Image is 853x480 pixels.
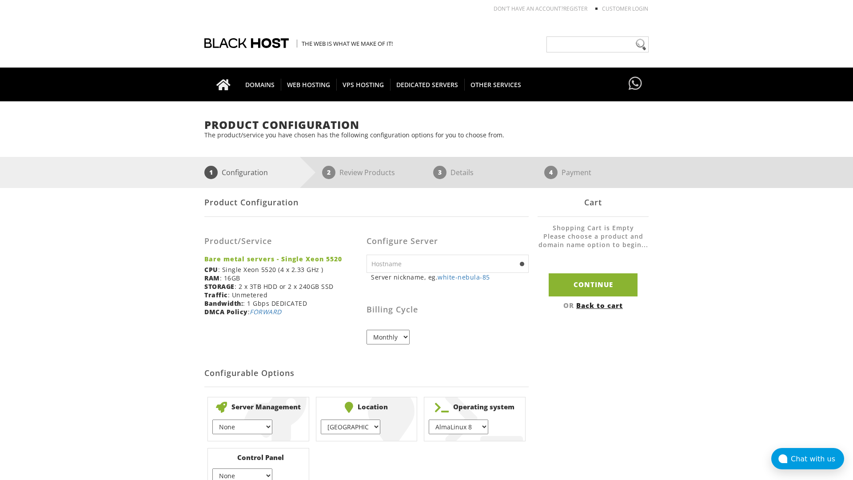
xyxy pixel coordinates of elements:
b: Bandwidth: [204,299,243,308]
div: Cart [538,188,649,217]
p: Payment [562,166,591,179]
b: Server Management [212,402,304,413]
h1: Product Configuration [204,119,649,131]
input: Need help? [546,36,649,52]
li: Shopping Cart is Empty Please choose a product and domain name option to begin... [538,224,649,258]
h2: Configurable Options [204,360,529,387]
h3: Billing Cycle [367,305,529,314]
b: RAM [204,274,220,282]
a: Go to homepage [207,68,239,101]
span: VPS HOSTING [336,79,391,91]
input: Continue [549,273,638,296]
a: white-nebula-85 [438,273,490,281]
b: Operating system [429,402,521,413]
h3: Configure Server [367,237,529,246]
span: DOMAINS [239,79,281,91]
a: Customer Login [602,5,648,12]
p: Review Products [339,166,395,179]
a: REGISTER [563,5,587,12]
span: 1 [204,166,218,179]
li: Don't have an account? [480,5,587,12]
span: WEB HOSTING [281,79,337,91]
a: DEDICATED SERVERS [390,68,465,101]
small: Server nickname, eg. [371,273,529,281]
span: 4 [544,166,558,179]
a: OTHER SERVICES [464,68,527,101]
a: WEB HOSTING [281,68,337,101]
p: The product/service you have chosen has the following configuration options for you to choose from. [204,131,649,139]
span: The Web is what we make of it! [297,40,393,48]
b: Traffic [204,291,228,299]
select: } } } } } } } } } } } } } } } } } } } } } [429,420,488,434]
b: Location [321,402,413,413]
div: OR [538,301,649,310]
span: 3 [433,166,446,179]
select: } } } [212,420,272,434]
b: CPU [204,265,218,274]
strong: Bare metal servers - Single Xeon 5520 [204,255,360,263]
a: Back to cart [576,301,623,310]
a: FORWARD [250,308,282,316]
a: VPS HOSTING [336,68,391,101]
select: } } } } } [321,420,380,434]
div: Product Configuration [204,188,529,217]
span: 2 [322,166,335,179]
p: Configuration [222,166,268,179]
i: All abuse reports are forwarded [250,308,282,316]
span: DEDICATED SERVERS [390,79,465,91]
div: Chat with us [791,455,844,463]
a: Have questions? [626,68,644,100]
a: DOMAINS [239,68,281,101]
input: Hostname [367,255,529,273]
div: : Single Xeon 5520 (4 x 2.33 GHz ) : 16GB : 2 x 3TB HDD or 2 x 240GB SSD : Unmetered : 1 Gbps DED... [204,224,367,323]
h3: Product/Service [204,237,360,246]
b: Control Panel [212,453,304,462]
b: STORAGE [204,282,235,291]
button: Chat with us [771,448,844,469]
p: Details [450,166,474,179]
span: OTHER SERVICES [464,79,527,91]
b: DMCA Policy [204,308,248,316]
